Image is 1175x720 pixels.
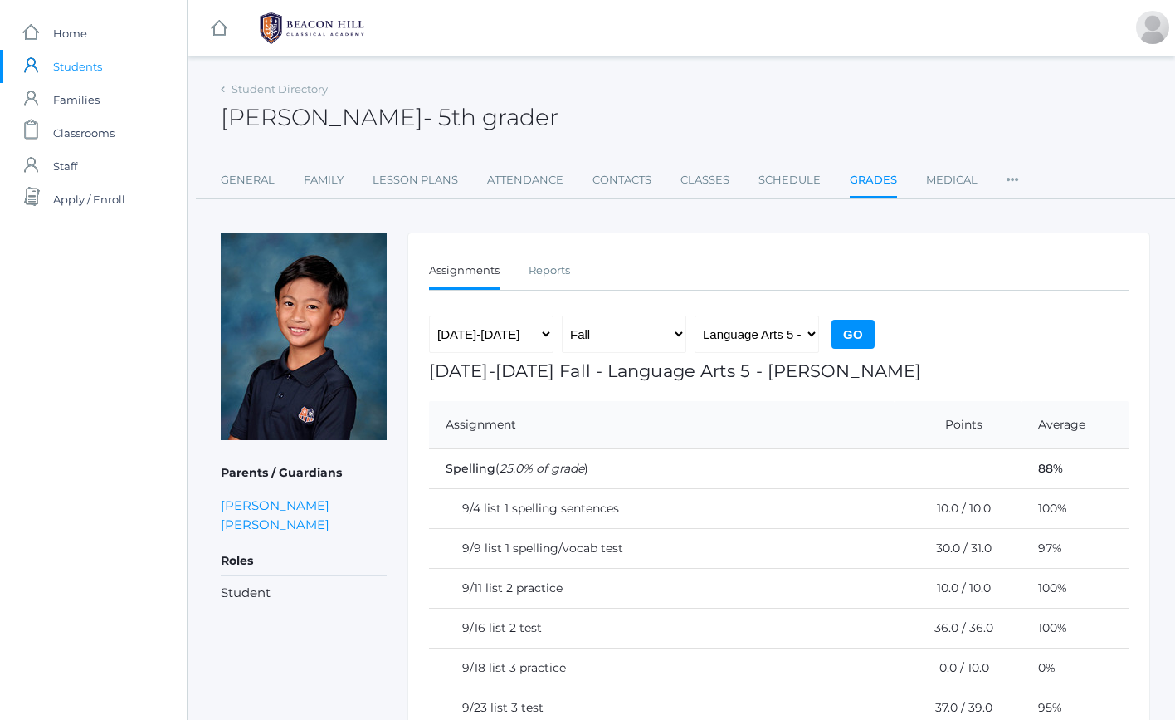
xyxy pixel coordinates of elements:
td: 100% [1021,568,1129,608]
a: Classes [680,164,729,197]
a: Attendance [487,164,563,197]
div: Lew Soratorio [1136,11,1169,44]
td: 88% [1021,448,1129,488]
td: 10.0 / 10.0 [895,568,1021,608]
h5: Parents / Guardians [221,459,387,487]
td: 100% [1021,608,1129,648]
td: 9/11 list 2 practice [429,568,895,608]
span: Classrooms [53,116,115,149]
a: Assignments [429,254,500,290]
td: 97% [1021,528,1129,568]
span: - 5th grader [423,103,558,131]
td: 9/16 list 2 test [429,608,895,648]
th: Average [1021,401,1129,449]
td: 0.0 / 10.0 [895,648,1021,688]
td: 0% [1021,648,1129,688]
td: 36.0 / 36.0 [895,608,1021,648]
span: Students [53,50,102,83]
a: Schedule [758,164,821,197]
span: Spelling [446,461,495,476]
a: Medical [926,164,978,197]
span: Home [53,17,87,50]
span: Staff [53,149,77,183]
td: ( ) [429,448,1021,488]
a: General [221,164,275,197]
h1: [DATE]-[DATE] Fall - Language Arts 5 - [PERSON_NAME] [429,361,1129,380]
a: Grades [850,164,897,199]
td: 9/9 list 1 spelling/vocab test [429,528,895,568]
a: Contacts [592,164,651,197]
a: Family [304,164,344,197]
li: Student [221,584,387,603]
th: Points [895,401,1021,449]
a: Student Directory [232,82,328,96]
img: 1_BHCALogos-05.png [250,7,374,49]
span: Families [53,83,100,116]
td: 10.0 / 10.0 [895,488,1021,528]
h2: [PERSON_NAME] [221,105,558,130]
td: 9/18 list 3 practice [429,648,895,688]
h5: Roles [221,547,387,576]
img: Matteo Soratorio [221,233,387,440]
td: 30.0 / 31.0 [895,528,1021,568]
a: [PERSON_NAME] [221,496,329,515]
td: 9/4 list 1 spelling sentences [429,488,895,528]
a: Lesson Plans [373,164,458,197]
a: Reports [529,254,570,287]
td: 100% [1021,488,1129,528]
span: Apply / Enroll [53,183,125,216]
em: 25.0% of grade [500,461,584,476]
a: [PERSON_NAME] [221,515,329,534]
th: Assignment [429,401,895,449]
input: Go [831,320,875,349]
